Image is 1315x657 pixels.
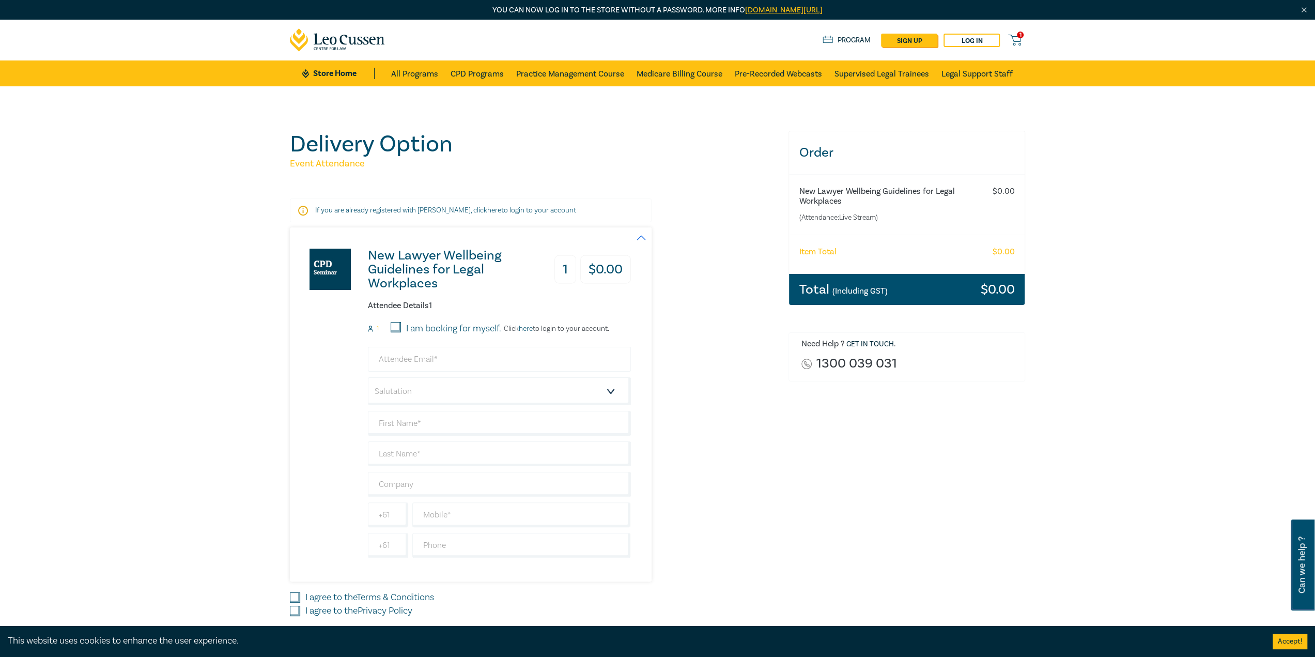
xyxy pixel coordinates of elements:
h5: Event Attendance [290,158,776,170]
span: Can we help ? [1297,526,1307,604]
h6: New Lawyer Wellbeing Guidelines for Legal Workplaces [799,187,973,206]
small: (Attendance: Live Stream ) [799,212,973,223]
h6: $ 0.00 [992,187,1014,196]
input: +61 [368,502,408,527]
a: Terms & Conditions [357,591,434,603]
h3: $ 0.00 [980,283,1014,296]
input: +61 [368,533,408,558]
input: Company [368,472,631,497]
a: here [519,324,533,333]
h3: 1 [554,255,576,284]
img: Close [1299,6,1308,14]
h3: Order [789,131,1025,174]
p: You can now log in to the store without a password. More info [290,5,1026,16]
label: I agree to the [305,591,434,604]
a: Practice Management Course [516,60,624,86]
a: here [487,206,501,215]
h6: Need Help ? . [801,339,1017,349]
h3: $ 0.00 [580,255,631,284]
div: This website uses cookies to enhance the user experience. [8,634,1257,648]
a: CPD Programs [451,60,504,86]
a: Get in touch [846,340,894,349]
a: Pre-Recorded Webcasts [735,60,822,86]
img: New Lawyer Wellbeing Guidelines for Legal Workplaces [310,249,351,290]
span: 1 [1017,32,1024,38]
a: sign up [881,34,937,47]
a: All Programs [391,60,438,86]
button: Accept cookies [1273,634,1307,649]
input: First Name* [368,411,631,436]
small: (Including GST) [832,286,888,296]
p: If you are already registered with [PERSON_NAME], click to login to your account [315,205,626,216]
a: Store Home [302,68,374,79]
label: I agree to the [305,604,412,618]
a: Log in [943,34,1000,47]
input: Phone [412,533,631,558]
a: Supervised Legal Trainees [834,60,929,86]
a: [DOMAIN_NAME][URL] [745,5,823,15]
input: Attendee Email* [368,347,631,372]
a: Program [823,35,871,46]
a: Legal Support Staff [941,60,1013,86]
small: 1 [377,325,379,332]
h3: Total [799,283,888,296]
input: Last Name* [368,441,631,466]
a: Privacy Policy [358,605,412,617]
h6: $ 0.00 [992,247,1014,257]
label: I am booking for myself. [406,322,501,335]
h3: New Lawyer Wellbeing Guidelines for Legal Workplaces [368,249,538,291]
a: Medicare Billing Course [637,60,722,86]
p: Click to login to your account. [501,325,609,333]
a: 1300 039 031 [816,357,896,371]
h1: Delivery Option [290,131,776,158]
input: Mobile* [412,502,631,527]
h6: Item Total [799,247,837,257]
h6: Attendee Details 1 [368,301,631,311]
